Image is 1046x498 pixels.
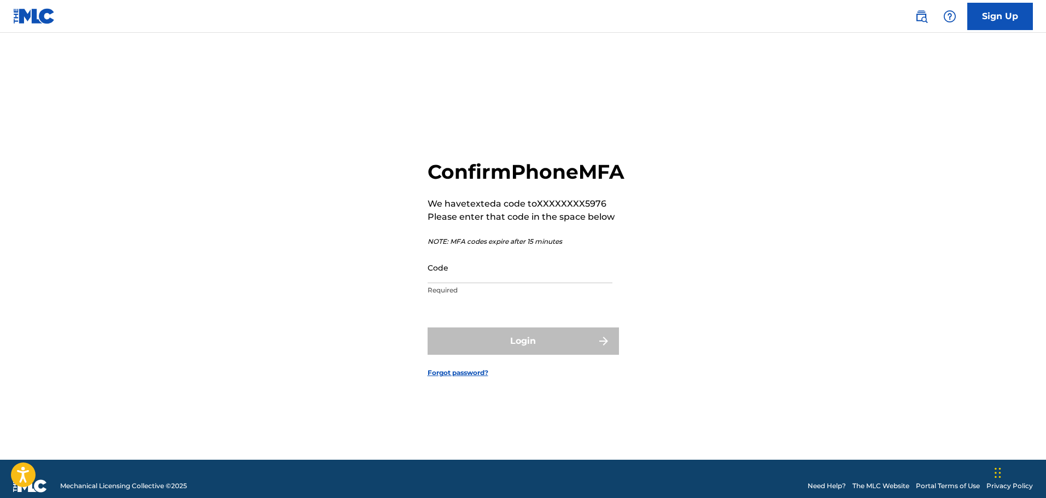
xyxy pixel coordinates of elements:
[943,10,956,23] img: help
[428,160,624,184] h2: Confirm Phone MFA
[428,285,612,295] p: Required
[428,237,624,247] p: NOTE: MFA codes expire after 15 minutes
[916,481,980,491] a: Portal Terms of Use
[60,481,187,491] span: Mechanical Licensing Collective © 2025
[428,197,624,210] p: We have texted a code to XXXXXXXX5976
[915,10,928,23] img: search
[13,479,47,493] img: logo
[995,456,1001,489] div: Drag
[428,368,488,378] a: Forgot password?
[13,8,55,24] img: MLC Logo
[910,5,932,27] a: Public Search
[939,5,961,27] div: Help
[808,481,846,491] a: Need Help?
[991,446,1046,498] iframe: Chat Widget
[967,3,1033,30] a: Sign Up
[986,481,1033,491] a: Privacy Policy
[428,210,624,224] p: Please enter that code in the space below
[852,481,909,491] a: The MLC Website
